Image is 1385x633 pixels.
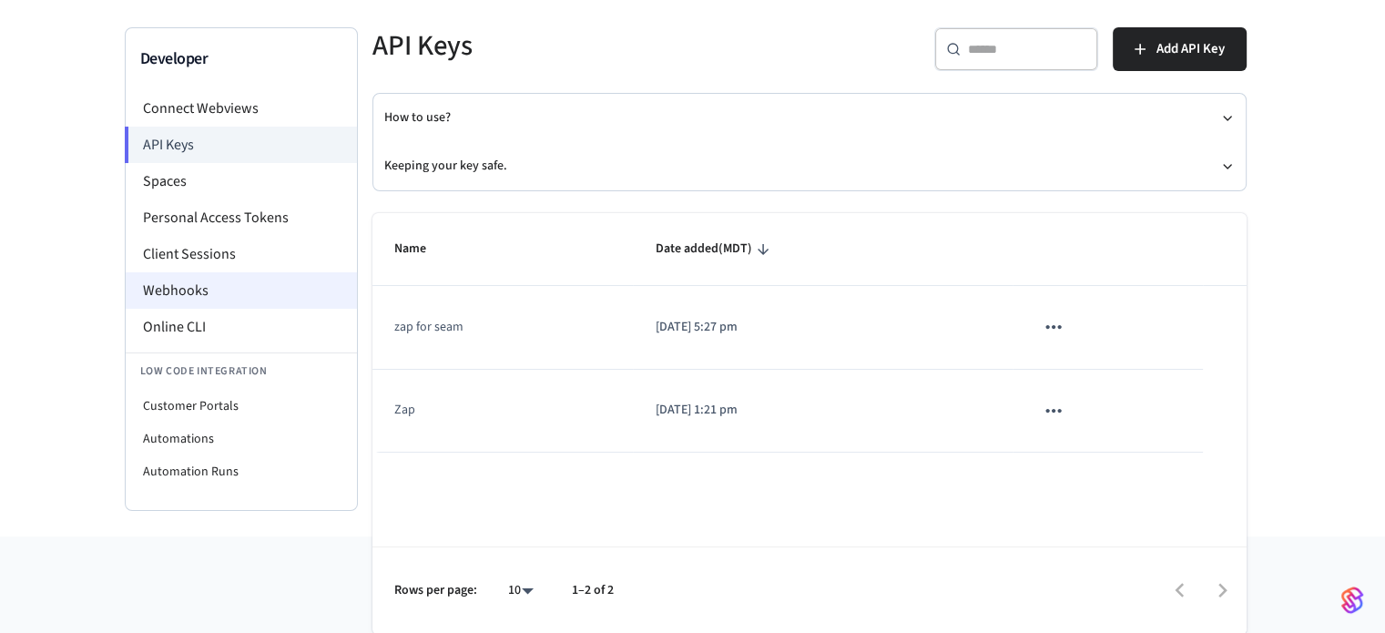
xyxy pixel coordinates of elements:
li: Personal Access Tokens [126,199,357,236]
img: SeamLogoGradient.69752ec5.svg [1341,586,1363,615]
li: Low Code Integration [126,352,357,390]
h5: API Keys [372,27,799,65]
button: How to use? [384,94,1235,142]
p: 1–2 of 2 [572,581,614,600]
p: [DATE] 1:21 pm [655,401,991,420]
li: Online CLI [126,309,357,345]
li: Webhooks [126,272,357,309]
td: Zap [372,370,634,453]
button: Keeping your key safe. [384,142,1235,190]
span: Name [394,235,450,263]
li: Automation Runs [126,455,357,488]
li: Customer Portals [126,390,357,423]
li: Spaces [126,163,357,199]
button: Add API Key [1113,27,1247,71]
div: 10 [499,577,543,604]
span: Add API Key [1156,37,1225,61]
li: Automations [126,423,357,455]
p: [DATE] 5:27 pm [655,318,991,337]
td: zap for seam [372,286,634,369]
li: API Keys [125,127,357,163]
li: Connect Webviews [126,90,357,127]
p: Rows per page: [394,581,477,600]
h3: Developer [140,46,342,72]
span: Date added(MDT) [655,235,775,263]
li: Client Sessions [126,236,357,272]
table: sticky table [372,213,1247,453]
